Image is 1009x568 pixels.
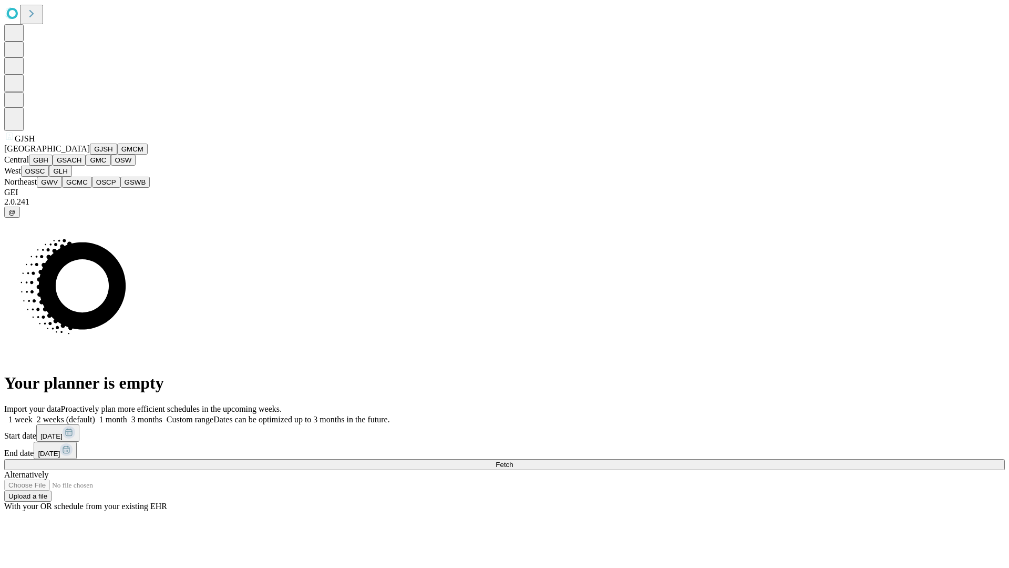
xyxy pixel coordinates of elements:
[15,134,35,143] span: GJSH
[4,491,52,502] button: Upload a file
[4,373,1005,393] h1: Your planner is empty
[92,177,120,188] button: OSCP
[49,166,71,177] button: GLH
[38,450,60,458] span: [DATE]
[167,415,213,424] span: Custom range
[36,424,79,442] button: [DATE]
[131,415,162,424] span: 3 months
[86,155,110,166] button: GMC
[90,144,117,155] button: GJSH
[4,502,167,511] span: With your OR schedule from your existing EHR
[40,432,63,440] span: [DATE]
[99,415,127,424] span: 1 month
[8,415,33,424] span: 1 week
[4,144,90,153] span: [GEOGRAPHIC_DATA]
[4,459,1005,470] button: Fetch
[4,442,1005,459] div: End date
[4,404,61,413] span: Import your data
[120,177,150,188] button: GSWB
[4,207,20,218] button: @
[21,166,49,177] button: OSSC
[61,404,282,413] span: Proactively plan more efficient schedules in the upcoming weeks.
[62,177,92,188] button: GCMC
[117,144,148,155] button: GMCM
[213,415,389,424] span: Dates can be optimized up to 3 months in the future.
[111,155,136,166] button: OSW
[34,442,77,459] button: [DATE]
[4,155,29,164] span: Central
[53,155,86,166] button: GSACH
[4,177,37,186] span: Northeast
[29,155,53,166] button: GBH
[4,470,48,479] span: Alternatively
[4,197,1005,207] div: 2.0.241
[4,424,1005,442] div: Start date
[37,415,95,424] span: 2 weeks (default)
[37,177,62,188] button: GWV
[4,188,1005,197] div: GEI
[4,166,21,175] span: West
[8,208,16,216] span: @
[496,461,513,469] span: Fetch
